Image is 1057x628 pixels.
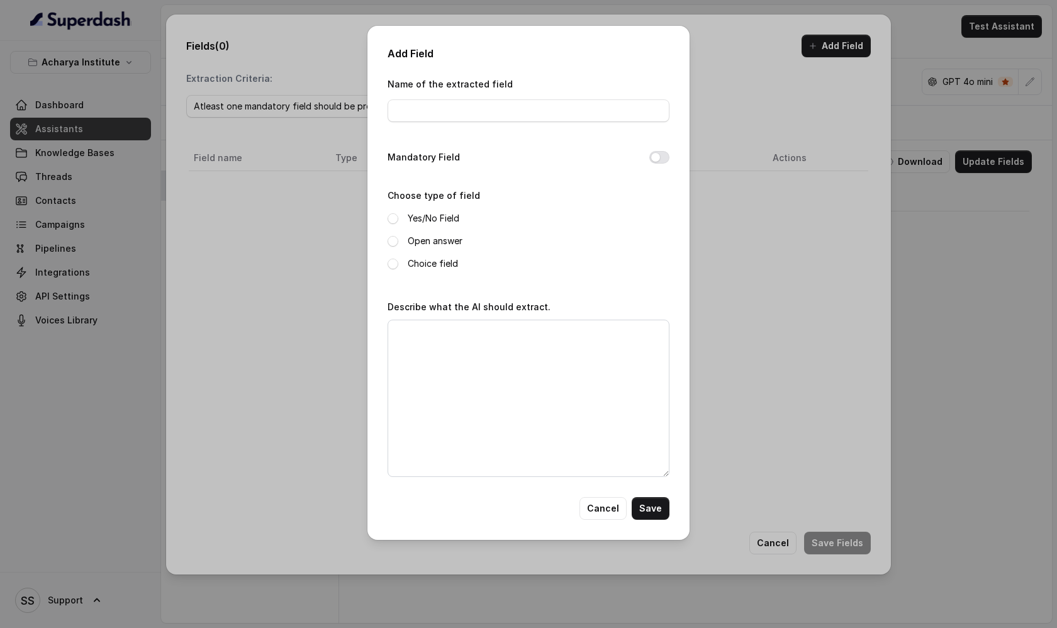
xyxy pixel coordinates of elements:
button: Save [632,497,669,520]
label: Choose type of field [388,190,480,201]
label: Yes/No Field [408,211,459,226]
label: Open answer [408,233,462,249]
label: Name of the extracted field [388,79,513,89]
label: Mandatory Field [388,150,460,165]
label: Choice field [408,256,458,271]
label: Describe what the AI should extract. [388,301,551,312]
h2: Add Field [388,46,669,61]
button: Cancel [579,497,627,520]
